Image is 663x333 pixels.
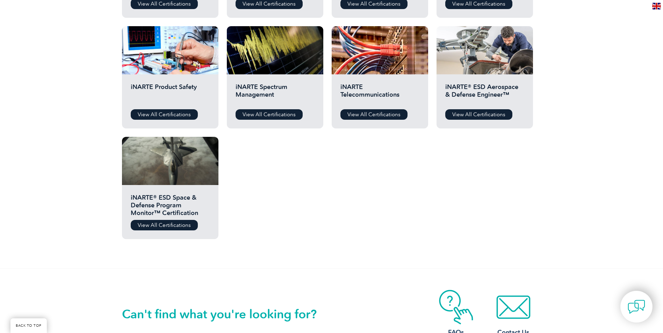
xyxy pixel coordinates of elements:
h2: iNARTE Product Safety [131,83,210,104]
h2: iNARTE® ESD Space & Defense Program Monitor™ Certification [131,194,210,215]
a: View All Certifications [131,109,198,120]
a: View All Certifications [236,109,303,120]
img: en [652,3,661,9]
a: View All Certifications [340,109,408,120]
a: View All Certifications [445,109,512,120]
h2: iNARTE® ESD Aerospace & Defense Engineer™ [445,83,524,104]
img: contact-chat.png [628,298,645,316]
h2: iNARTE Telecommunications [340,83,419,104]
h2: iNARTE Spectrum Management [236,83,315,104]
img: contact-email.webp [485,290,541,325]
a: BACK TO TOP [10,318,47,333]
a: View All Certifications [131,220,198,230]
img: contact-faq.webp [428,290,484,325]
h2: Can't find what you're looking for? [122,309,332,320]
